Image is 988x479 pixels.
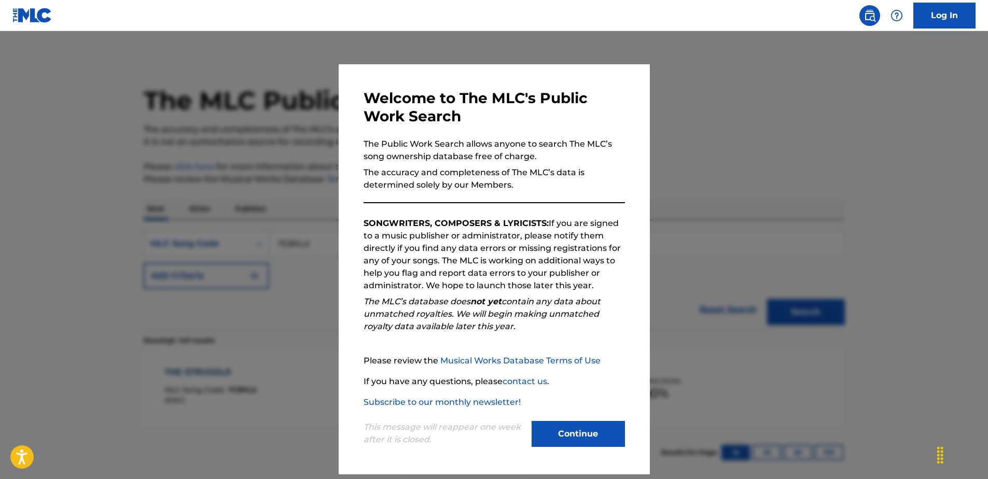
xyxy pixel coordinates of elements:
[12,8,52,23] img: MLC Logo
[364,217,625,292] p: If you are signed to a music publisher or administrator, please notify them directly if you find ...
[364,421,525,446] p: This message will reappear one week after it is closed.
[886,5,907,26] div: Help
[932,440,949,471] div: Drag
[503,376,547,386] a: contact us
[364,138,625,163] p: The Public Work Search allows anyone to search The MLC’s song ownership database free of charge.
[364,166,625,191] p: The accuracy and completeness of The MLC’s data is determined solely by our Members.
[864,9,876,22] img: search
[913,3,976,29] a: Log In
[364,375,625,388] p: If you have any questions, please .
[364,218,549,228] strong: SONGWRITERS, COMPOSERS & LYRICISTS:
[364,297,601,331] em: The MLC’s database does contain any data about unmatched royalties. We will begin making unmatche...
[470,297,502,306] strong: not yet
[364,89,625,125] h3: Welcome to The MLC's Public Work Search
[890,9,903,22] img: help
[440,356,601,365] a: Musical Works Database Terms of Use
[936,429,988,479] iframe: Chat Widget
[364,355,625,367] p: Please review the
[859,5,880,26] a: Public Search
[364,397,521,407] a: Subscribe to our monthly newsletter!
[532,421,625,447] button: Continue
